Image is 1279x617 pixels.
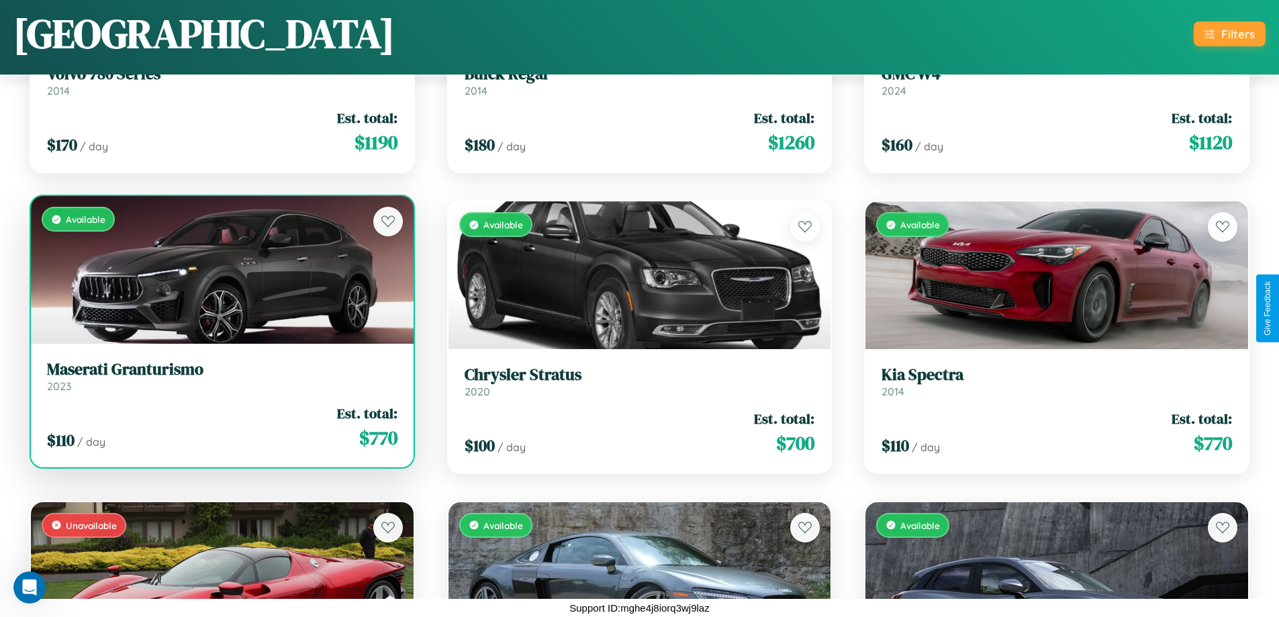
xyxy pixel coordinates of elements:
span: $ 110 [47,429,75,451]
span: $ 700 [776,430,814,457]
span: $ 1120 [1189,129,1232,156]
span: Est. total: [337,404,397,423]
span: $ 160 [882,134,912,156]
span: / day [915,140,943,153]
span: 2023 [47,379,71,393]
span: / day [498,440,526,454]
span: / day [80,140,108,153]
h3: Chrysler Stratus [465,365,815,385]
span: $ 1260 [768,129,814,156]
span: Est. total: [1172,409,1232,428]
div: Filters [1221,27,1255,41]
span: Est. total: [337,108,397,128]
iframe: Intercom live chat [13,571,46,604]
span: / day [912,440,940,454]
p: Support ID: mghe4j8iorq3wj9laz [569,599,709,617]
a: Volvo 780 Series2014 [47,64,397,97]
h3: Kia Spectra [882,365,1232,385]
span: Unavailable [66,520,117,531]
span: $ 770 [1194,430,1232,457]
h3: Buick Regal [465,64,815,84]
span: Available [483,219,523,230]
span: 2014 [465,84,487,97]
span: Available [900,520,940,531]
span: / day [498,140,526,153]
span: Est. total: [754,409,814,428]
span: Available [66,213,105,225]
span: $ 1190 [354,129,397,156]
span: 2014 [882,385,904,398]
a: Buick Regal2014 [465,64,815,97]
span: Est. total: [754,108,814,128]
h3: Maserati Granturismo [47,360,397,379]
div: Give Feedback [1263,281,1272,336]
span: 2020 [465,385,490,398]
span: $ 110 [882,434,909,457]
h3: GMC W4 [882,64,1232,84]
span: Available [900,219,940,230]
h1: [GEOGRAPHIC_DATA] [13,6,395,61]
span: $ 180 [465,134,495,156]
a: Kia Spectra2014 [882,365,1232,398]
a: Maserati Granturismo2023 [47,360,397,393]
a: GMC W42024 [882,64,1232,97]
span: $ 100 [465,434,495,457]
span: Est. total: [1172,108,1232,128]
span: 2024 [882,84,906,97]
h3: Volvo 780 Series [47,64,397,84]
span: 2014 [47,84,70,97]
span: / day [77,435,105,448]
span: $ 770 [359,424,397,451]
span: Available [483,520,523,531]
button: Filters [1194,21,1266,46]
a: Chrysler Stratus2020 [465,365,815,398]
span: $ 170 [47,134,77,156]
